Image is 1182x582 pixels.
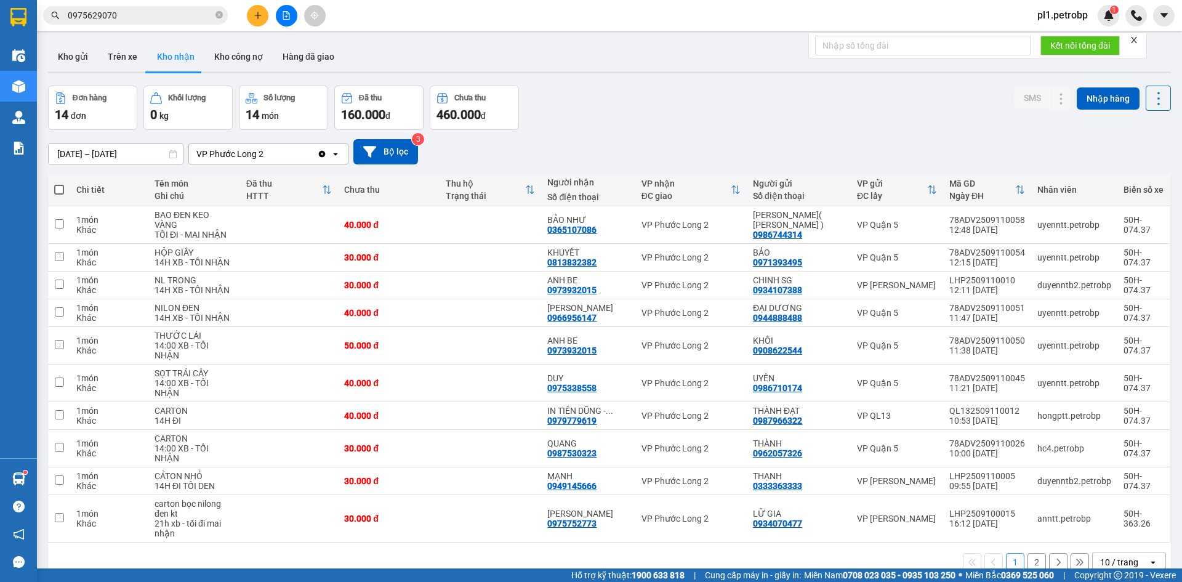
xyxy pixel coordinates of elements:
div: Ghi chú [155,191,234,201]
div: Trạng thái [446,191,525,201]
div: 1 món [76,439,142,448]
svg: open [331,149,340,159]
div: Chưa thu [454,94,486,102]
div: 1 món [76,373,142,383]
div: 12:11 [DATE] [949,285,1025,295]
div: 50H-074.37 [1124,215,1164,235]
div: 40.000 đ [344,220,433,230]
div: 50H-074.37 [1124,471,1164,491]
div: ANH BE [547,336,629,346]
div: LỮ GIA [753,509,845,519]
div: uyenntt.petrobp [1037,220,1111,230]
button: Chưa thu460.000đ [430,86,519,130]
div: VP Phước Long 2 [641,220,741,230]
div: 0975752773 [547,519,597,528]
span: search [51,11,60,20]
span: 0 [150,107,157,122]
button: plus [247,5,268,26]
div: 30.000 đ [344,514,433,523]
div: 0934070477 [753,519,802,528]
div: Số điện thoại [753,191,845,201]
div: 0966956147 [547,313,597,323]
div: Mã GD [949,179,1015,188]
div: 14H XB - TỐI NHẬN [155,257,234,267]
img: warehouse-icon [12,49,25,62]
div: VP QL13 [857,411,937,421]
div: hc4.petrobp [1037,443,1111,453]
span: plus [254,11,262,20]
button: Đã thu160.000đ [334,86,424,130]
div: GIA BẢO [547,509,629,519]
div: 30.000 đ [344,443,433,453]
div: Khác [76,416,142,426]
div: 10:00 [DATE] [949,448,1025,458]
div: 50H-074.37 [1124,406,1164,426]
span: file-add [282,11,291,20]
div: 0987530323 [547,448,597,458]
div: Ngày ĐH [949,191,1015,201]
div: VP Phước Long 2 [196,148,263,160]
div: 0975338558 [547,383,597,393]
div: 1 món [76,248,142,257]
div: 14:00 XB - TỐI NHẬN [155,443,234,463]
div: 0365107086 [547,225,597,235]
div: VP Phước Long 2 [641,514,741,523]
span: 160.000 [341,107,385,122]
div: 50H-074.37 [1124,248,1164,267]
svg: Clear value [317,149,327,159]
div: 1 món [76,215,142,225]
div: Nhân viên [1037,185,1111,195]
div: THÀNH ĐẠT [753,406,845,416]
div: SỌT TRÁI CÂY [155,368,234,378]
div: 1 món [76,336,142,346]
div: HTTT [246,191,323,201]
button: 1 [1006,553,1024,572]
div: 10 / trang [1100,556,1138,568]
div: hongptt.petrobp [1037,411,1111,421]
div: VP Phước Long 2 [641,443,741,453]
div: 14H XB - TỐI NHẬN [155,313,234,323]
div: Khác [76,313,142,323]
span: Cung cấp máy in - giấy in: [705,568,801,582]
div: 14H ĐI TỐI DEN [155,481,234,491]
div: uyenntt.petrobp [1037,308,1111,318]
img: phone-icon [1131,10,1142,21]
span: đơn [71,111,86,121]
div: 12:48 [DATE] [949,225,1025,235]
div: 0333363333 [753,481,802,491]
button: Kho nhận [147,42,204,71]
div: 12:15 [DATE] [949,257,1025,267]
span: ... [606,406,613,416]
div: 40.000 đ [344,411,433,421]
div: VƯƠNG PHÁT [547,303,629,313]
div: THẠNH [753,471,845,481]
div: VP gửi [857,179,927,188]
div: KHÔI [753,336,845,346]
div: Người nhận [547,177,629,187]
span: Kết nối tổng đài [1050,39,1110,52]
div: 14H ĐI [155,416,234,426]
div: QUANG [547,439,629,448]
div: duyenntb2.petrobp [1037,280,1111,290]
div: VP Phước Long 2 [641,253,741,262]
div: 0973932015 [547,346,597,355]
input: Nhập số tổng đài [815,36,1031,55]
span: 14 [55,107,68,122]
div: Khác [76,346,142,355]
button: Số lượng14món [239,86,328,130]
span: ⚪️ [959,573,962,578]
div: LHP2509110010 [949,275,1025,285]
img: warehouse-icon [12,472,25,485]
div: 16:12 [DATE] [949,519,1025,528]
div: VP Phước Long 2 [641,378,741,388]
span: 460.000 [436,107,481,122]
div: TỐI ĐI - MAI NHẬN [155,230,234,240]
sup: 1 [23,471,27,474]
div: VP Quận 5 [857,253,937,262]
div: MẠNH [547,471,629,481]
div: LHP2509110005 [949,471,1025,481]
div: 1 món [76,303,142,313]
div: BẢO NHƯ [547,215,629,225]
div: 11:38 [DATE] [949,346,1025,355]
div: 0813832382 [547,257,597,267]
